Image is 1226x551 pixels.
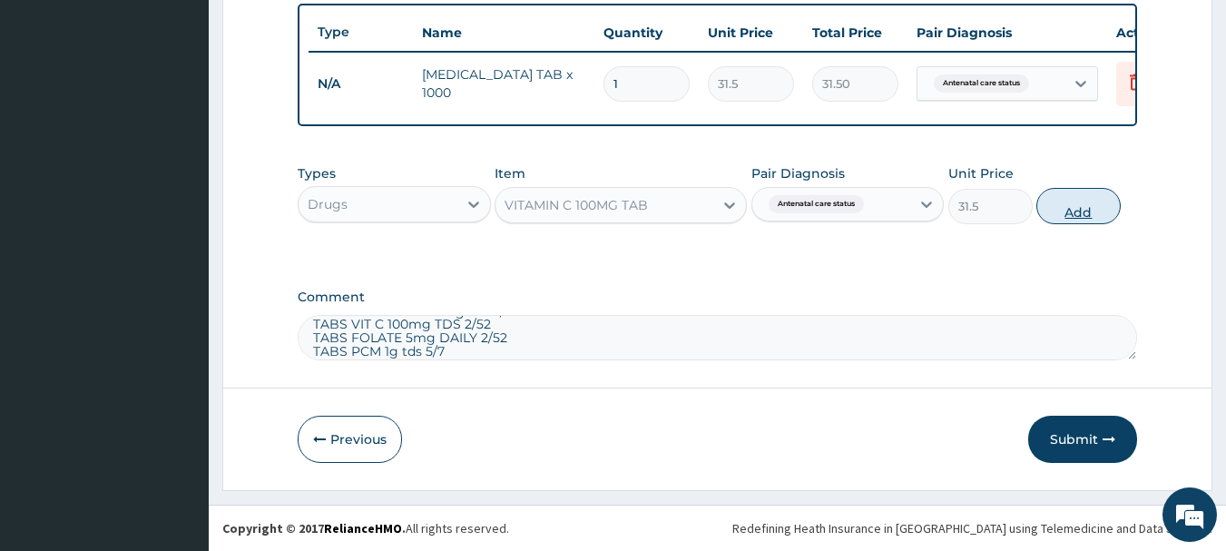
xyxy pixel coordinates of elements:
[505,196,648,214] div: VITAMIN C 100MG TAB
[948,164,1014,182] label: Unit Price
[309,15,413,49] th: Type
[105,162,250,345] span: We're online!
[209,505,1226,551] footer: All rights reserved.
[732,519,1212,537] div: Redefining Heath Insurance in [GEOGRAPHIC_DATA] using Telemedicine and Data Science!
[594,15,699,51] th: Quantity
[907,15,1107,51] th: Pair Diagnosis
[751,164,845,182] label: Pair Diagnosis
[769,195,864,213] span: Antenatal care status
[9,362,346,426] textarea: Type your message and hit 'Enter'
[308,195,348,213] div: Drugs
[324,520,402,536] a: RelianceHMO
[298,416,402,463] button: Previous
[413,56,594,111] td: [MEDICAL_DATA] TAB x 1000
[699,15,803,51] th: Unit Price
[413,15,594,51] th: Name
[309,67,413,101] td: N/A
[94,102,305,125] div: Chat with us now
[1036,188,1121,224] button: Add
[222,520,406,536] strong: Copyright © 2017 .
[495,164,525,182] label: Item
[298,166,336,182] label: Types
[934,74,1029,93] span: Antenatal care status
[298,9,341,53] div: Minimize live chat window
[34,91,74,136] img: d_794563401_company_1708531726252_794563401
[1028,416,1137,463] button: Submit
[298,290,1138,305] label: Comment
[1107,15,1198,51] th: Actions
[803,15,907,51] th: Total Price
